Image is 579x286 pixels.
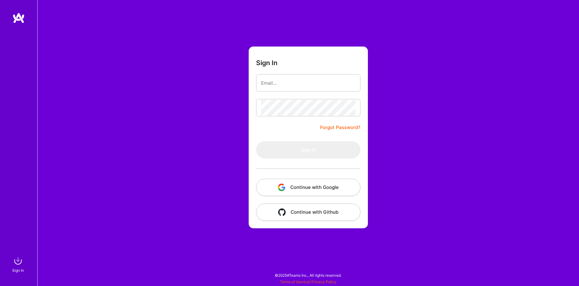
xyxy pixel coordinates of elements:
[280,279,309,284] a: Terms of Service
[37,267,579,283] div: © 2025 ATeams Inc., All rights reserved.
[12,255,24,267] img: sign in
[261,75,355,91] input: Email...
[12,267,24,274] div: Sign In
[311,279,337,284] a: Privacy Policy
[320,124,360,131] a: Forgot Password?
[278,184,285,191] img: icon
[13,255,24,274] a: sign inSign In
[280,279,337,284] span: |
[256,141,360,159] button: Sign In
[256,179,360,196] button: Continue with Google
[256,59,278,67] h3: Sign In
[256,203,360,221] button: Continue with Github
[12,12,25,24] img: logo
[278,208,286,216] img: icon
